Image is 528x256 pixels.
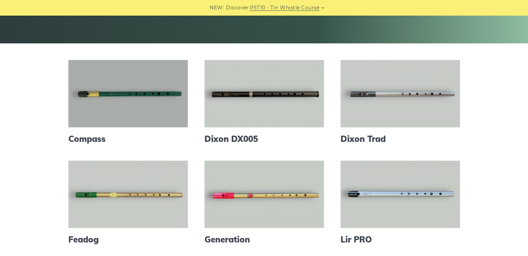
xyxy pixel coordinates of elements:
span: NEW: [210,4,224,12]
a: Dixon Trad [341,134,460,144]
span: Discover [226,4,249,12]
a: Compass [68,134,188,144]
a: Feadog [68,234,188,245]
a: Lir PRO [341,234,460,245]
a: Dixon DX005 [204,134,324,144]
a: Generation [204,234,324,245]
a: PST10 - Tin Whistle Course [250,4,319,12]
